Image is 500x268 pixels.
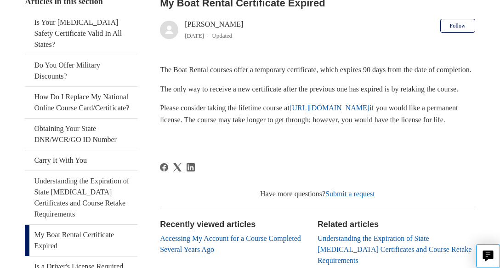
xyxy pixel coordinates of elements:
[25,55,137,86] a: Do You Offer Military Discounts?
[160,188,475,200] div: Have more questions?
[476,244,500,268] button: Live chat
[160,66,472,74] span: The Boat Rental courses offer a temporary certificate, which expires 90 days from the date of com...
[173,163,182,171] svg: Share this page on X Corp
[25,171,137,224] a: Understanding the Expiration of State [MEDICAL_DATA] Certificates and Course Retake Requirements
[187,163,195,171] a: LinkedIn
[25,225,137,256] a: My Boat Rental Certificate Expired
[160,218,308,231] h2: Recently viewed articles
[185,32,204,39] time: 03/01/2024, 15:59
[25,119,137,150] a: Obtaining Your State DNR/WCR/GO ID Number
[290,104,369,112] a: [URL][DOMAIN_NAME]
[212,32,232,39] li: Updated
[173,163,182,171] a: X Corp
[160,234,301,253] a: Accessing My Account for a Course Completed Several Years Ago
[318,234,472,264] a: Understanding the Expiration of State [MEDICAL_DATA] Certificates and Course Retake Requirements
[187,163,195,171] svg: Share this page on LinkedIn
[160,163,168,171] a: Facebook
[25,150,137,171] a: Carry It With You
[25,12,137,55] a: Is Your [MEDICAL_DATA] Safety Certificate Valid In All States?
[160,163,168,171] svg: Share this page on Facebook
[318,218,475,231] h2: Related articles
[185,19,243,41] div: [PERSON_NAME]
[160,85,458,93] span: The only way to receive a new certificate after the previous one has expired is by retaking the c...
[160,104,458,124] span: Please consider taking the lifetime course at if you would like a permanent license. The course m...
[325,190,375,198] a: Submit a request
[440,19,475,33] button: Follow Article
[25,87,137,118] a: How Do I Replace My National Online Course Card/Certificate?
